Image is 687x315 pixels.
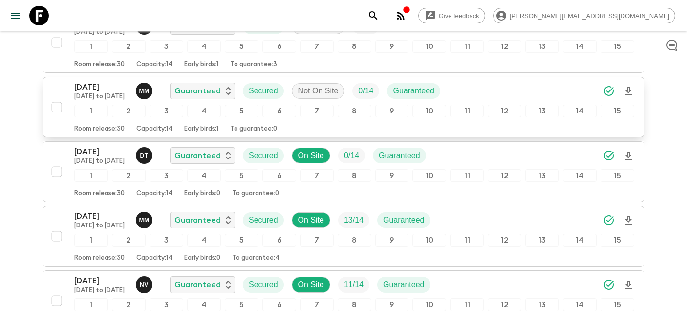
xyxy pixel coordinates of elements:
[563,169,597,182] div: 14
[74,298,108,311] div: 1
[232,190,279,198] p: To guarantee: 0
[112,105,146,117] div: 2
[338,169,371,182] div: 8
[187,298,221,311] div: 4
[187,40,221,53] div: 4
[136,83,154,99] button: MM
[493,8,675,23] div: [PERSON_NAME][EMAIL_ADDRESS][DOMAIN_NAME]
[601,234,634,247] div: 15
[450,169,484,182] div: 11
[74,169,108,182] div: 1
[292,277,330,292] div: On Site
[184,254,220,262] p: Early birds: 0
[243,212,284,228] div: Secured
[300,234,334,247] div: 7
[338,234,371,247] div: 8
[262,234,296,247] div: 6
[300,169,334,182] div: 7
[225,105,258,117] div: 5
[300,40,334,53] div: 7
[379,150,420,161] p: Guaranteed
[563,298,597,311] div: 14
[232,254,279,262] p: To guarantee: 4
[139,87,149,95] p: M M
[136,86,154,93] span: Maddy Moore
[344,279,364,291] p: 11 / 14
[412,105,446,117] div: 10
[74,157,128,165] p: [DATE] to [DATE]
[43,141,644,202] button: [DATE][DATE] to [DATE]Devlin TikiTikiGuaranteedSecuredOn SiteTrip FillGuaranteed12345678910111213...
[243,277,284,292] div: Secured
[412,298,446,311] div: 10
[249,85,278,97] p: Secured
[292,148,330,163] div: On Site
[601,298,634,311] div: 15
[375,40,409,53] div: 9
[136,212,154,228] button: MM
[603,150,615,161] svg: Synced Successfully
[344,214,364,226] p: 13 / 14
[338,277,369,292] div: Trip Fill
[74,28,128,36] p: [DATE] to [DATE]
[344,150,359,161] p: 0 / 14
[136,147,154,164] button: DT
[603,214,615,226] svg: Synced Successfully
[450,298,484,311] div: 11
[249,214,278,226] p: Secured
[136,254,172,262] p: Capacity: 14
[74,254,125,262] p: Room release: 30
[375,169,409,182] div: 9
[150,40,183,53] div: 3
[74,93,128,101] p: [DATE] to [DATE]
[139,216,149,224] p: M M
[74,210,128,222] p: [DATE]
[352,83,379,99] div: Trip Fill
[262,298,296,311] div: 6
[112,169,146,182] div: 2
[623,279,634,291] svg: Download Onboarding
[338,40,371,53] div: 8
[418,8,485,23] a: Give feedback
[433,12,485,20] span: Give feedback
[243,148,284,163] div: Secured
[225,298,258,311] div: 5
[601,40,634,53] div: 15
[450,105,484,117] div: 11
[225,169,258,182] div: 5
[601,105,634,117] div: 15
[136,215,154,223] span: Maddy Moore
[150,234,183,247] div: 3
[136,190,172,198] p: Capacity: 14
[43,77,644,137] button: [DATE][DATE] to [DATE]Maddy MooreGuaranteedSecuredNot On SiteTrip FillGuaranteed12345678910111213...
[74,190,125,198] p: Room release: 30
[338,298,371,311] div: 8
[488,234,521,247] div: 12
[174,85,221,97] p: Guaranteed
[601,169,634,182] div: 15
[262,169,296,182] div: 6
[623,86,634,97] svg: Download Onboarding
[292,212,330,228] div: On Site
[249,279,278,291] p: Secured
[412,40,446,53] div: 10
[488,40,521,53] div: 12
[243,83,284,99] div: Secured
[74,40,108,53] div: 1
[74,61,125,68] p: Room release: 30
[563,105,597,117] div: 14
[140,152,148,159] p: D T
[623,150,634,162] svg: Download Onboarding
[525,105,559,117] div: 13
[230,61,277,68] p: To guarantee: 3
[300,298,334,311] div: 7
[140,281,149,289] p: N v
[338,212,369,228] div: Trip Fill
[43,206,644,267] button: [DATE][DATE] to [DATE]Maddy MooreGuaranteedSecuredOn SiteTrip FillGuaranteed123456789101112131415...
[300,105,334,117] div: 7
[150,105,183,117] div: 3
[525,298,559,311] div: 13
[150,298,183,311] div: 3
[136,125,172,133] p: Capacity: 14
[249,150,278,161] p: Secured
[174,150,221,161] p: Guaranteed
